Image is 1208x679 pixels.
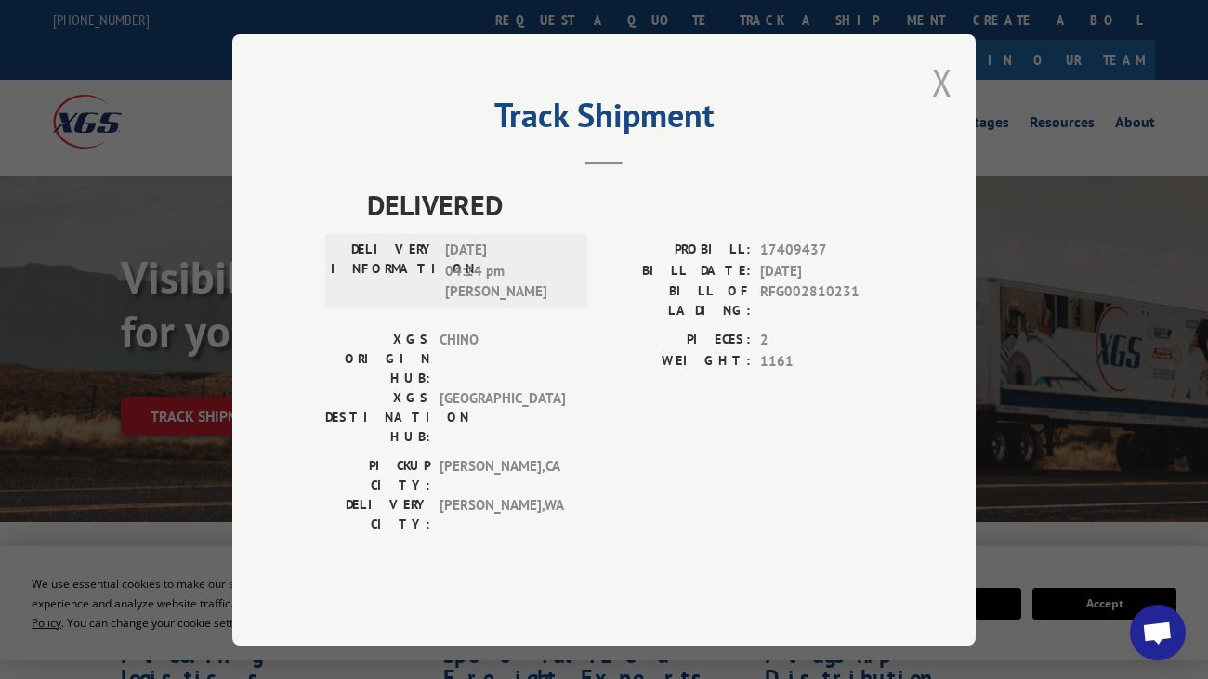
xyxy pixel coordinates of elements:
[760,260,883,281] span: [DATE]
[1130,605,1186,660] div: Open chat
[325,388,430,447] label: XGS DESTINATION HUB:
[325,330,430,388] label: XGS ORIGIN HUB:
[325,456,430,495] label: PICKUP CITY:
[445,240,571,303] span: [DATE] 04:24 pm [PERSON_NAME]
[760,281,883,320] span: RFG002810231
[325,102,883,137] h2: Track Shipment
[325,495,430,534] label: DELIVERY CITY:
[604,240,751,261] label: PROBILL:
[604,281,751,320] label: BILL OF LADING:
[440,495,565,534] span: [PERSON_NAME] , WA
[604,330,751,351] label: PIECES:
[440,388,565,447] span: [GEOGRAPHIC_DATA]
[331,240,436,303] label: DELIVERY INFORMATION:
[604,350,751,372] label: WEIGHT:
[932,58,952,107] button: Close modal
[604,260,751,281] label: BILL DATE:
[760,350,883,372] span: 1161
[440,330,565,388] span: CHINO
[760,330,883,351] span: 2
[440,456,565,495] span: [PERSON_NAME] , CA
[367,184,883,226] span: DELIVERED
[760,240,883,261] span: 17409437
